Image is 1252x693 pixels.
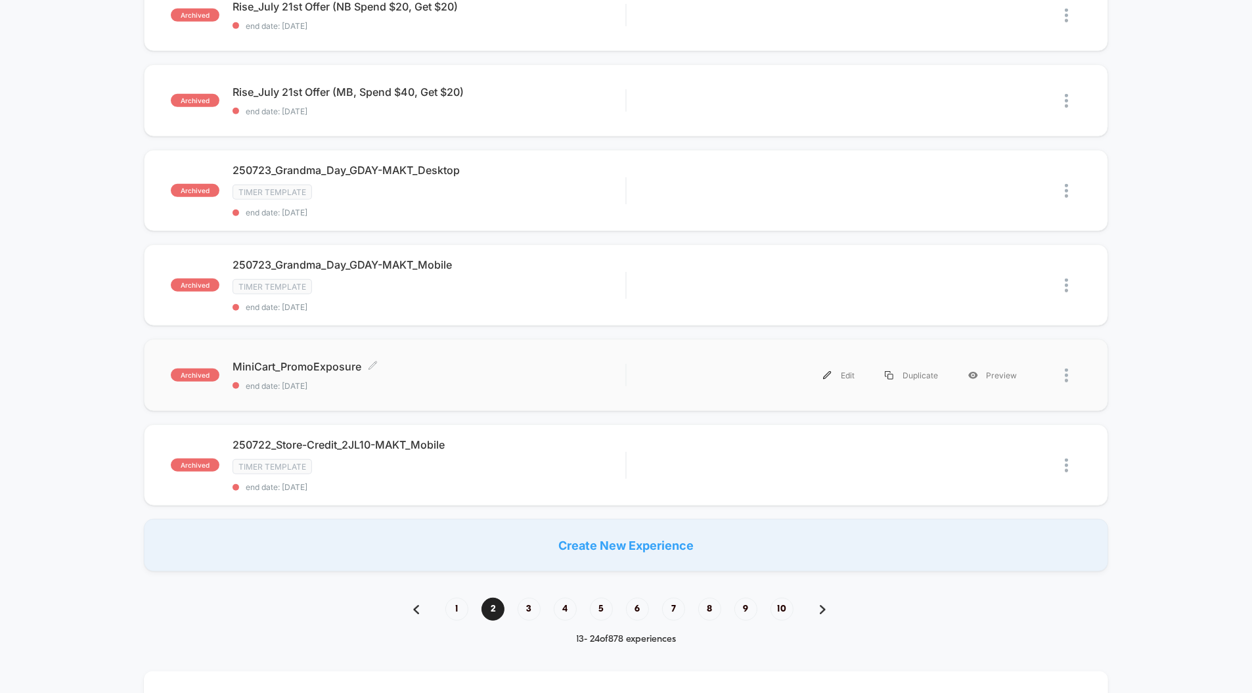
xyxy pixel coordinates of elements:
[233,21,625,31] span: end date: [DATE]
[233,106,625,116] span: end date: [DATE]
[820,605,826,614] img: pagination forward
[771,598,794,621] span: 10
[233,85,625,99] span: Rise_July 21st Offer (MB, Spend $40, Get $20)
[1065,279,1068,292] img: close
[233,459,312,474] span: timer template
[233,482,625,492] span: end date: [DATE]
[400,634,852,645] div: 13 - 24 of 878 experiences
[1065,458,1068,472] img: close
[233,381,625,391] span: end date: [DATE]
[171,458,219,472] span: archived
[823,371,832,380] img: menu
[808,361,870,390] div: Edit
[233,360,625,373] span: MiniCart_PromoExposure
[1065,94,1068,108] img: close
[1065,9,1068,22] img: close
[885,371,893,380] img: menu
[171,369,219,382] span: archived
[590,598,613,621] span: 5
[233,185,312,200] span: timer template
[870,361,953,390] div: Duplicate
[233,164,625,177] span: 250723_Grandma_Day_GDAY-MAKT_Desktop
[233,208,625,217] span: end date: [DATE]
[662,598,685,621] span: 7
[233,438,625,451] span: 250722_Store-Credit_2JL10-MAKT_Mobile
[171,279,219,292] span: archived
[171,184,219,197] span: archived
[233,258,625,271] span: 250723_Grandma_Day_GDAY-MAKT_Mobile
[1065,369,1068,382] img: close
[144,519,1108,571] div: Create New Experience
[554,598,577,621] span: 4
[413,605,419,614] img: pagination back
[481,598,504,621] span: 2
[518,598,541,621] span: 3
[734,598,757,621] span: 9
[233,302,625,312] span: end date: [DATE]
[171,94,219,107] span: archived
[953,361,1032,390] div: Preview
[626,598,649,621] span: 6
[1065,184,1068,198] img: close
[445,598,468,621] span: 1
[233,279,312,294] span: timer template
[171,9,219,22] span: archived
[698,598,721,621] span: 8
